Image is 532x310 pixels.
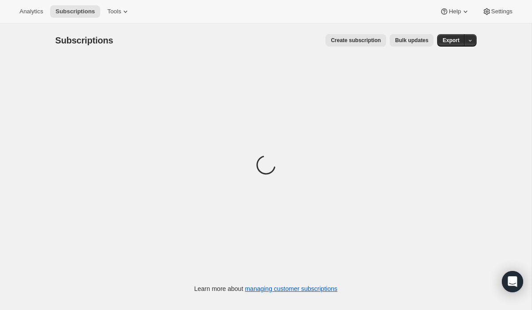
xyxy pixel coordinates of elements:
button: Help [434,5,475,18]
button: Analytics [14,5,48,18]
span: Subscriptions [55,35,113,45]
span: Subscriptions [55,8,95,15]
button: Subscriptions [50,5,100,18]
p: Learn more about [194,284,337,293]
button: Tools [102,5,135,18]
span: Tools [107,8,121,15]
button: Settings [477,5,518,18]
span: Help [449,8,461,15]
button: Create subscription [325,34,386,47]
span: Export [442,37,459,44]
div: Open Intercom Messenger [502,271,523,292]
span: Settings [491,8,512,15]
button: Export [437,34,465,47]
button: Bulk updates [390,34,434,47]
span: Create subscription [331,37,381,44]
a: managing customer subscriptions [245,285,337,292]
span: Bulk updates [395,37,428,44]
span: Analytics [20,8,43,15]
